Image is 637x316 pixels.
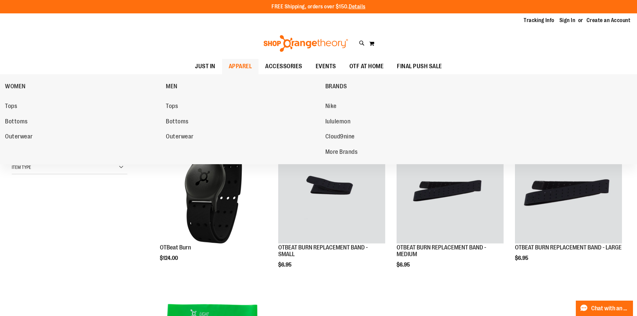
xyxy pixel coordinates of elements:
[559,17,575,24] a: Sign In
[515,255,529,261] span: $6.95
[515,244,622,251] a: OTBEAT BURN REPLACEMENT BAND - LARGE
[325,133,355,141] span: Cloud9nine
[5,83,26,91] span: WOMEN
[316,59,336,74] span: EVENTS
[278,244,368,257] a: OTBEAT BURN REPLACEMENT BAND - SMALL
[160,136,267,243] img: Main view of OTBeat Burn 6.0-C
[397,262,411,268] span: $6.95
[229,59,252,74] span: APPAREL
[160,244,191,251] a: OTBeat Burn
[587,17,631,24] a: Create an Account
[325,83,347,91] span: BRANDS
[325,103,337,111] span: Nike
[5,133,33,141] span: Outerwear
[156,133,270,278] div: product
[166,118,189,126] span: Bottoms
[393,133,507,285] div: product
[515,136,622,243] img: OTBEAT BURN REPLACEMENT BAND - LARGE
[278,262,293,268] span: $6.95
[5,118,28,126] span: Bottoms
[397,59,442,74] span: FINAL PUSH SALE
[591,305,629,312] span: Chat with an Expert
[349,4,365,10] a: Details
[397,244,486,257] a: OTBEAT BURN REPLACEMENT BAND - MEDIUM
[325,148,358,157] span: More Brands
[160,255,179,261] span: $124.00
[12,165,31,170] span: Item Type
[166,103,178,111] span: Tops
[397,136,504,243] img: OTBEAT BURN REPLACEMENT BAND - MEDIUM
[195,59,215,74] span: JUST IN
[278,136,385,243] img: OTBEAT BURN REPLACEMENT BAND - SMALL
[576,301,633,316] button: Chat with an Expert
[275,133,389,285] div: product
[524,17,554,24] a: Tracking Info
[166,83,178,91] span: MEN
[160,136,267,244] a: Main view of OTBeat Burn 6.0-C
[515,136,622,244] a: OTBEAT BURN REPLACEMENT BAND - LARGE
[349,59,384,74] span: OTF AT HOME
[166,133,194,141] span: Outerwear
[262,35,349,52] img: Shop Orangetheory
[325,118,351,126] span: lululemon
[278,136,385,244] a: OTBEAT BURN REPLACEMENT BAND - SMALL
[265,59,302,74] span: ACCESSORIES
[512,133,625,278] div: product
[5,103,17,111] span: Tops
[272,3,365,11] p: FREE Shipping, orders over $150.
[397,136,504,244] a: OTBEAT BURN REPLACEMENT BAND - MEDIUM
